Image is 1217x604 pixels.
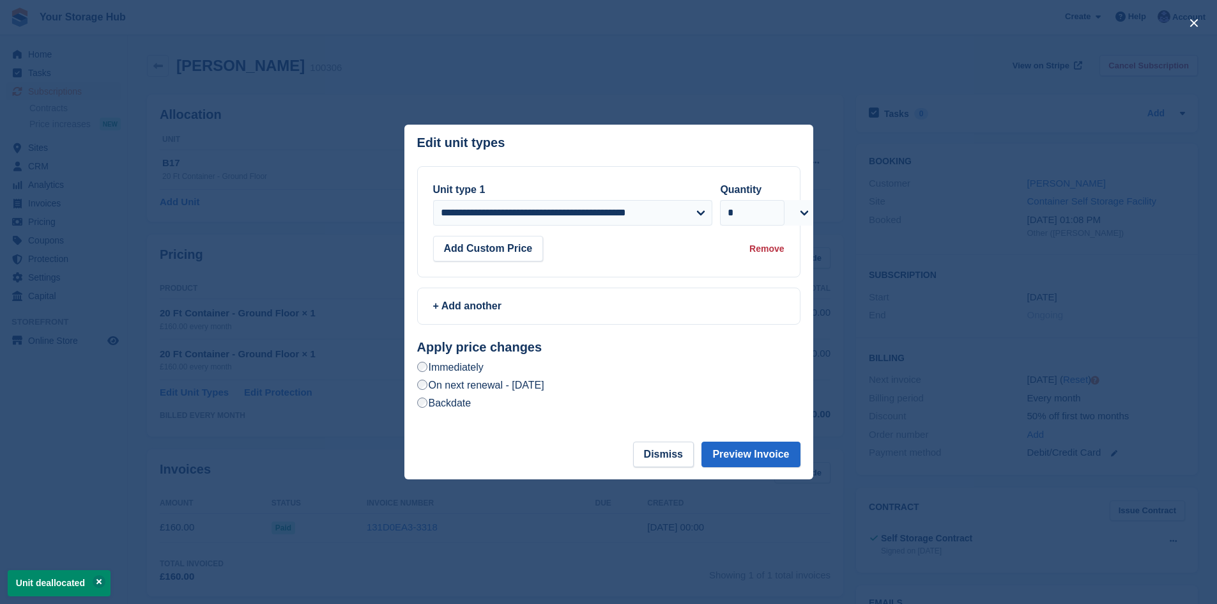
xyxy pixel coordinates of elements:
p: Unit deallocated [8,570,111,596]
input: Backdate [417,398,427,408]
button: Preview Invoice [701,442,800,467]
label: Immediately [417,360,484,374]
label: Quantity [720,184,762,195]
a: + Add another [417,288,800,325]
button: close [1184,13,1204,33]
div: Remove [749,242,784,256]
label: Unit type 1 [433,184,486,195]
div: + Add another [433,298,785,314]
input: On next renewal - [DATE] [417,380,427,390]
p: Edit unit types [417,136,505,150]
strong: Apply price changes [417,340,542,354]
input: Immediately [417,362,427,372]
label: On next renewal - [DATE] [417,378,544,392]
button: Dismiss [633,442,694,467]
button: Add Custom Price [433,236,544,261]
label: Backdate [417,396,471,410]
